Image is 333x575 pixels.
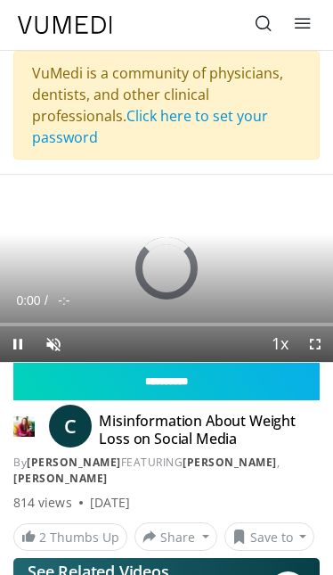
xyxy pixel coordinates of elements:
span: / [45,293,48,308]
button: Playback Rate [262,326,297,362]
a: [PERSON_NAME] [13,471,108,486]
button: Unmute [36,326,71,362]
a: [PERSON_NAME] [27,455,121,470]
div: VuMedi is a community of physicians, dentists, and other clinical professionals. [13,51,320,160]
img: VuMedi Logo [18,16,112,34]
button: Fullscreen [297,326,333,362]
a: 2 Thumbs Up [13,523,127,551]
a: [PERSON_NAME] [183,455,277,470]
a: C [49,405,92,448]
img: Dr. Carolynn Francavilla [13,412,35,440]
button: Share [134,522,217,551]
span: -:- [58,293,69,308]
button: Save to [224,522,315,551]
h4: Misinformation About Weight Loss on Social Media [99,412,313,448]
span: 0:00 [16,293,40,308]
div: [DATE] [90,494,130,512]
span: 2 [39,529,46,546]
span: 814 views [13,494,72,512]
a: Click here to set your password [32,106,268,147]
div: By FEATURING , [13,455,320,487]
